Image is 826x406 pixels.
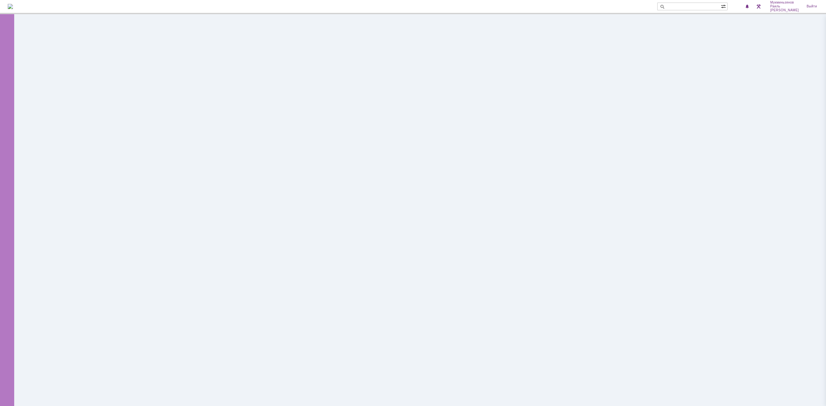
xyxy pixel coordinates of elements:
a: Перейти на домашнюю страницу [8,4,13,9]
span: Раиль [770,5,799,8]
span: Мукминьзянов [770,1,799,5]
span: [PERSON_NAME] [770,8,799,12]
img: logo [8,4,13,9]
a: Перейти в интерфейс администратора [755,3,762,10]
span: Расширенный поиск [721,3,727,9]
